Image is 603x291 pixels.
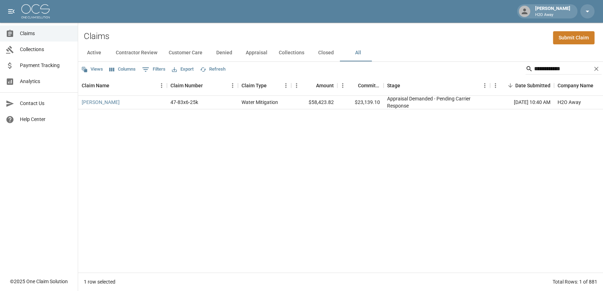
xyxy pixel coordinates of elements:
span: Help Center [20,116,72,123]
div: 1 row selected [84,278,115,285]
div: Amount [291,76,337,95]
img: ocs-logo-white-transparent.png [21,4,50,18]
div: Claim Name [78,76,167,95]
button: Show filters [140,64,167,75]
button: Closed [310,44,342,61]
button: Menu [281,80,291,91]
button: Views [80,64,105,75]
button: Denied [208,44,240,61]
div: Claim Number [170,76,203,95]
span: Payment Tracking [20,62,72,69]
div: Claim Number [167,76,238,95]
button: Refresh [198,64,227,75]
div: Date Submitted [515,76,550,95]
div: Claim Name [82,76,109,95]
button: Menu [337,80,348,91]
div: Appraisal Demanded - Pending Carrier Response [387,95,487,109]
span: Collections [20,46,72,53]
div: $58,423.82 [291,96,337,109]
button: open drawer [4,4,18,18]
button: Collections [273,44,310,61]
h2: Claims [84,31,109,42]
div: Claim Type [241,76,267,95]
button: Select columns [108,64,137,75]
button: Sort [109,81,119,90]
button: Menu [479,80,490,91]
div: [PERSON_NAME] [532,5,573,18]
div: Claim Type [238,76,291,95]
button: All [342,44,374,61]
div: Water Mitigation [241,99,278,106]
button: Appraisal [240,44,273,61]
div: Stage [387,76,400,95]
button: Sort [203,81,213,90]
button: Menu [156,80,167,91]
button: Sort [267,81,277,90]
span: Analytics [20,78,72,85]
button: Menu [291,80,302,91]
div: Search [526,63,602,76]
button: Sort [348,81,358,90]
div: Stage [384,76,490,95]
button: Clear [591,64,602,74]
button: Menu [227,80,238,91]
div: Amount [316,76,334,95]
button: Active [78,44,110,61]
div: dynamic tabs [78,44,603,61]
div: Total Rows: 1 of 881 [553,278,597,285]
button: Export [170,64,195,75]
div: Committed Amount [337,76,384,95]
div: $23,139.10 [337,96,384,109]
button: Sort [505,81,515,90]
button: Sort [400,81,410,90]
span: Claims [20,30,72,37]
div: Committed Amount [358,76,380,95]
div: H2O Away [558,99,581,106]
div: 47-83x6-25k [170,99,198,106]
button: Menu [490,80,501,91]
p: H2O Away [535,12,570,18]
a: Submit Claim [553,31,594,44]
div: [DATE] 10:40 AM [490,96,554,109]
button: Customer Care [163,44,208,61]
div: Date Submitted [490,76,554,95]
span: Contact Us [20,100,72,107]
button: Sort [306,81,316,90]
button: Contractor Review [110,44,163,61]
div: Company Name [558,76,593,95]
a: [PERSON_NAME] [82,99,120,106]
div: © 2025 One Claim Solution [10,278,68,285]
